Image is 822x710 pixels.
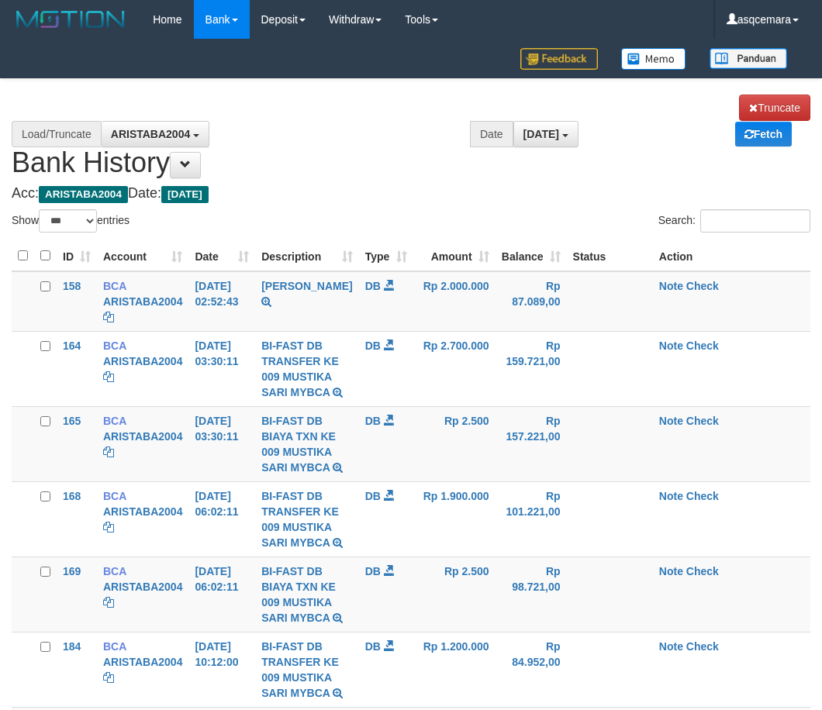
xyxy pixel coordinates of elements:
[12,121,101,147] div: Load/Truncate
[103,295,182,308] a: ARISTABA2004
[261,565,336,624] a: BI-FAST DB BIAYA TXN KE 009 MUSTIKA SARI MYBCA
[365,415,381,427] span: DB
[63,565,81,577] span: 169
[496,406,567,481] td: Rp 157.221,00
[365,640,381,653] span: DB
[520,48,598,70] img: Feedback.jpg
[496,271,567,332] td: Rp 87.089,00
[103,596,114,608] a: Copy ARISTABA2004 to clipboard
[659,640,683,653] a: Note
[188,241,255,271] th: Date: activate to sort column ascending
[103,565,126,577] span: BCA
[103,581,182,593] a: ARISTABA2004
[686,490,719,502] a: Check
[496,557,567,632] td: Rp 98.721,00
[103,640,126,653] span: BCA
[496,481,567,557] td: Rp 101.221,00
[413,406,496,481] td: Rp 2.500
[103,371,114,383] a: Copy ARISTABA2004 to clipboard
[686,415,719,427] a: Check
[255,241,358,271] th: Description: activate to sort column ascending
[659,339,683,352] a: Note
[63,339,81,352] span: 164
[188,632,255,707] td: [DATE] 10:12:00
[659,490,683,502] a: Note
[12,186,810,202] h4: Acc: Date:
[659,565,683,577] a: Note
[413,632,496,707] td: Rp 1.200.000
[161,186,209,203] span: [DATE]
[365,490,381,502] span: DB
[103,311,114,323] a: Copy ARISTABA2004 to clipboard
[686,280,719,292] a: Check
[496,331,567,406] td: Rp 159.721,00
[103,671,114,684] a: Copy ARISTABA2004 to clipboard
[103,490,126,502] span: BCA
[188,481,255,557] td: [DATE] 06:02:11
[523,128,559,140] span: [DATE]
[513,121,579,147] button: [DATE]
[365,565,381,577] span: DB
[57,241,97,271] th: ID: activate to sort column ascending
[686,565,719,577] a: Check
[63,415,81,427] span: 165
[188,557,255,632] td: [DATE] 06:02:11
[621,48,686,70] img: Button%20Memo.svg
[735,122,792,146] a: Fetch
[365,280,381,292] span: DB
[63,640,81,653] span: 184
[261,490,339,549] a: BI-FAST DB TRANSFER KE 009 MUSTIKA SARI MYBCA
[12,95,810,178] h1: Bank History
[686,339,719,352] a: Check
[188,331,255,406] td: [DATE] 03:30:11
[103,339,126,352] span: BCA
[97,241,188,271] th: Account: activate to sort column ascending
[12,209,130,233] label: Show entries
[700,209,810,233] input: Search:
[686,640,719,653] a: Check
[659,280,683,292] a: Note
[496,632,567,707] td: Rp 84.952,00
[413,481,496,557] td: Rp 1.900.000
[12,8,130,31] img: MOTION_logo.png
[413,271,496,332] td: Rp 2.000.000
[496,241,567,271] th: Balance: activate to sort column ascending
[653,241,810,271] th: Action
[567,241,653,271] th: Status
[63,280,81,292] span: 158
[63,490,81,502] span: 168
[103,521,114,533] a: Copy ARISTABA2004 to clipboard
[413,331,496,406] td: Rp 2.700.000
[103,505,182,518] a: ARISTABA2004
[103,355,182,367] a: ARISTABA2004
[101,121,209,147] button: ARISTABA2004
[188,271,255,332] td: [DATE] 02:52:43
[413,557,496,632] td: Rp 2.500
[739,95,810,121] a: Truncate
[103,415,126,427] span: BCA
[659,415,683,427] a: Note
[658,209,810,233] label: Search:
[103,430,182,443] a: ARISTABA2004
[111,128,190,140] span: ARISTABA2004
[188,406,255,481] td: [DATE] 03:30:11
[413,241,496,271] th: Amount: activate to sort column ascending
[39,209,97,233] select: Showentries
[103,446,114,458] a: Copy ARISTABA2004 to clipboard
[365,339,381,352] span: DB
[261,415,336,474] a: BI-FAST DB BIAYA TXN KE 009 MUSTIKA SARI MYBCA
[710,48,787,69] img: panduan.png
[359,241,413,271] th: Type: activate to sort column ascending
[261,339,339,398] a: BI-FAST DB TRANSFER KE 009 MUSTIKA SARI MYBCA
[261,280,352,292] a: [PERSON_NAME]
[103,656,182,668] a: ARISTABA2004
[470,121,513,147] div: Date
[103,280,126,292] span: BCA
[39,186,128,203] span: ARISTABA2004
[261,640,339,699] a: BI-FAST DB TRANSFER KE 009 MUSTIKA SARI MYBCA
